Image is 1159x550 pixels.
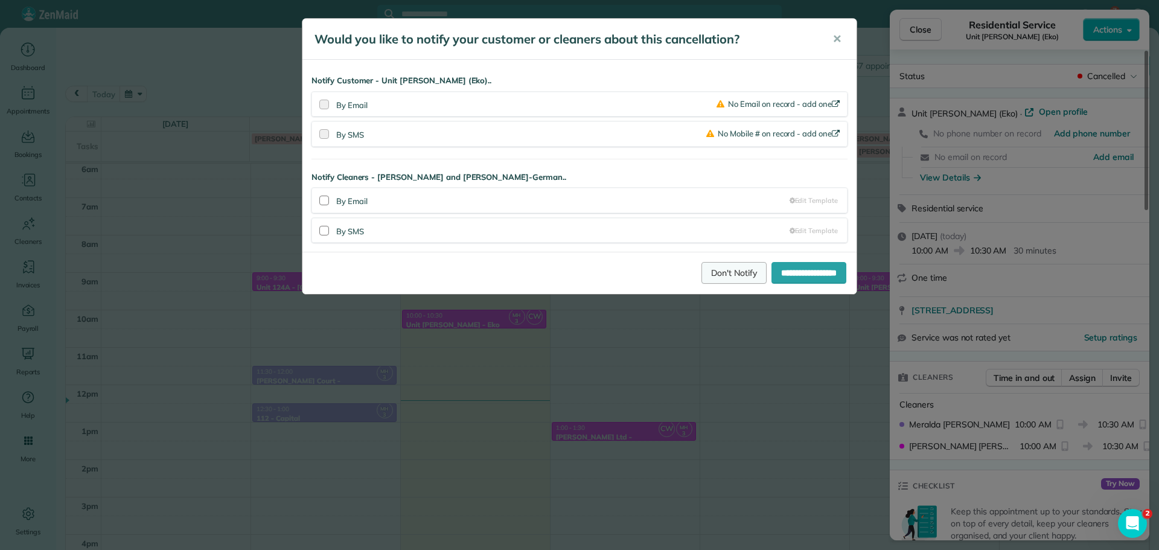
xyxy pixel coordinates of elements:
a: Edit Template [790,226,838,236]
strong: Notify Customer - Unit [PERSON_NAME] (Eko).. [311,75,848,87]
div: By SMS [336,127,706,141]
strong: Notify Cleaners - [PERSON_NAME] and [PERSON_NAME]-German.. [311,171,848,184]
div: By Email [336,193,790,208]
h5: Would you like to notify your customer or cleaners about this cancellation? [314,31,816,48]
span: 2 [1143,509,1152,519]
div: By Email [336,100,717,112]
div: By SMS [336,223,790,238]
iframe: Intercom live chat [1118,509,1147,538]
a: Edit Template [790,196,838,206]
a: Don't Notify [701,262,767,284]
a: No Mobile # on record - add one [706,129,842,138]
span: ✕ [832,32,841,46]
a: No Email on record - add one [717,99,842,109]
